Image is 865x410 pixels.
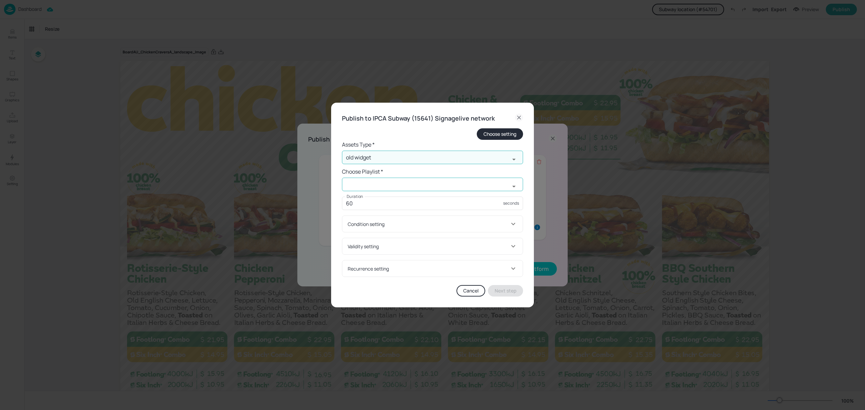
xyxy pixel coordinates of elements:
div: Condition setting [348,221,509,228]
button: Cancel [456,285,485,297]
div: Validity setting [348,243,509,250]
div: Recurrence setting [348,265,509,272]
button: Open [507,180,521,193]
div: Recurrence setting [342,260,523,277]
button: Open [507,153,521,166]
button: Choose setting [477,128,523,140]
div: Validity setting [342,238,523,254]
h6: Choose Playlist * [342,167,523,176]
p: seconds [503,201,519,206]
h6: Assets Type * [342,140,523,149]
div: Condition setting [342,216,523,232]
h6: Publish to IPCA Subway (15641) Signagelive network [342,113,495,123]
label: Duration [347,194,363,199]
